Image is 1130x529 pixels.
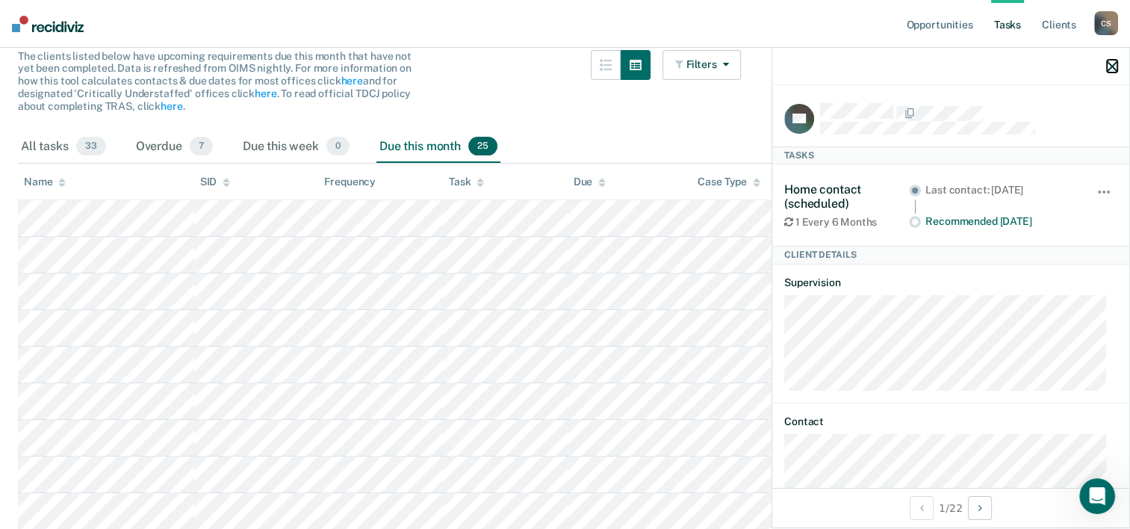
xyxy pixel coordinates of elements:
[772,488,1129,528] div: 1 / 22
[784,415,1117,428] dt: Contact
[784,182,909,211] div: Home contact (scheduled)
[12,16,84,32] img: Recidiviz
[161,100,182,112] a: here
[698,176,760,188] div: Case Type
[324,176,376,188] div: Frequency
[772,146,1129,164] div: Tasks
[376,131,500,164] div: Due this month
[24,176,66,188] div: Name
[190,137,213,156] span: 7
[968,496,992,520] button: Next Client
[18,50,412,112] span: The clients listed below have upcoming requirements due this month that have not yet been complet...
[574,176,606,188] div: Due
[910,496,934,520] button: Previous Client
[341,75,362,87] a: here
[133,131,216,164] div: Overdue
[449,176,484,188] div: Task
[772,246,1129,264] div: Client Details
[1079,478,1115,514] iframe: Intercom live chat
[1094,11,1118,35] div: C S
[925,184,1075,197] div: Last contact: [DATE]
[76,137,106,156] span: 33
[18,131,109,164] div: All tasks
[784,216,909,229] div: 1 Every 6 Months
[200,176,231,188] div: SID
[784,276,1117,289] dt: Supervision
[662,50,742,80] button: Filters
[326,137,350,156] span: 0
[925,215,1075,228] div: Recommended [DATE]
[240,131,353,164] div: Due this week
[255,87,276,99] a: here
[468,137,497,156] span: 25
